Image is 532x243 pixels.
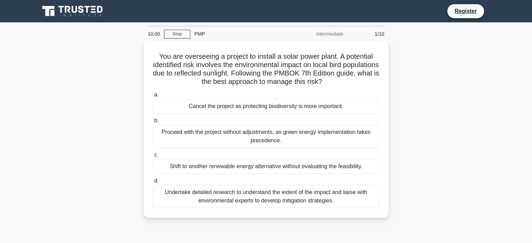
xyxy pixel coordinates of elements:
[154,92,159,98] span: a.
[348,27,389,41] div: 1/10
[144,27,164,41] div: 10:00
[164,30,190,38] a: Stop
[153,159,380,174] div: Shift to another renewable energy alternative without evaluating the feasibility.
[286,27,348,41] div: Intermediate
[153,125,380,148] div: Proceed with the project without adjustments, as green energy implementation takes precedence.
[154,178,159,184] span: d.
[190,27,286,41] div: PMP
[153,185,380,208] div: Undertake detailed research to understand the extent of the impact and liaise with environmental ...
[152,52,380,86] h5: You are overseeing a project to install a solar power plant. A potential identified risk involves...
[154,117,159,123] span: b.
[450,7,481,15] a: Register
[153,99,380,114] div: Cancel the project as protecting biodiversity is more important.
[154,152,158,158] span: c.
